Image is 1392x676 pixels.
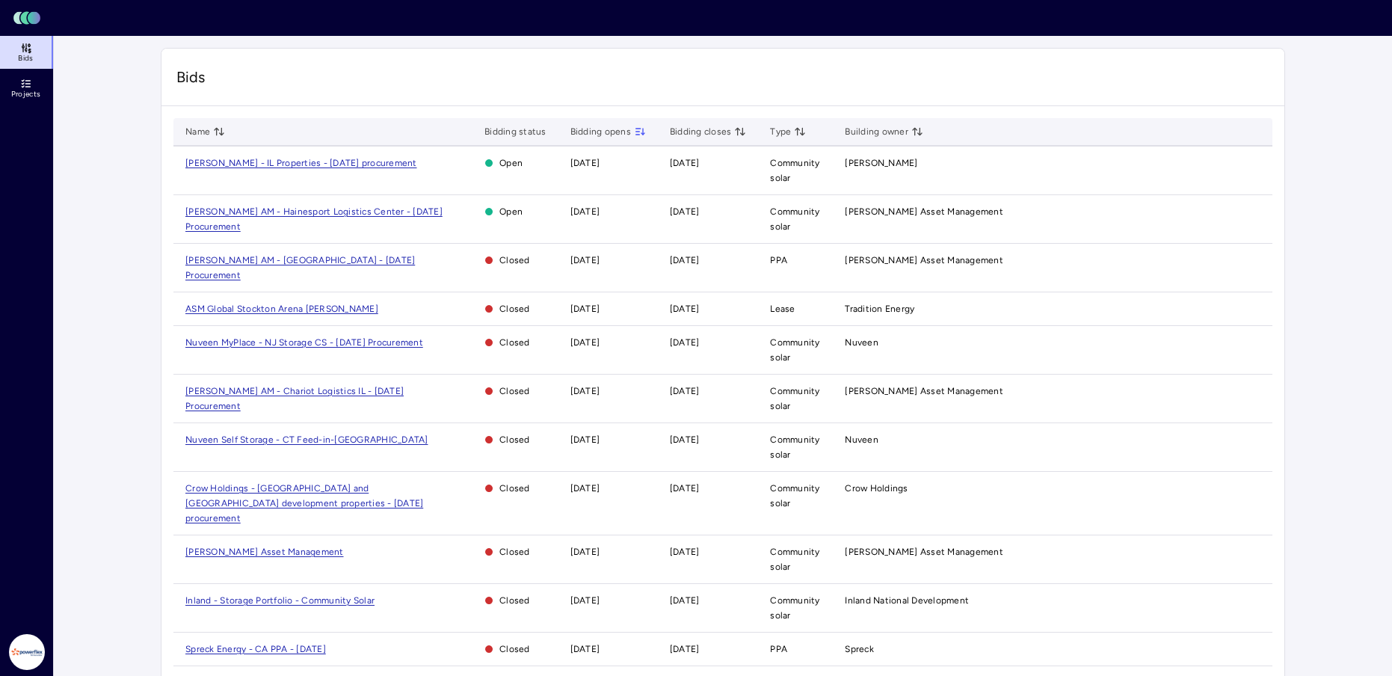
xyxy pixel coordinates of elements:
[484,124,546,139] span: Bidding status
[570,644,600,654] time: [DATE]
[484,642,546,657] span: Closed
[670,547,700,557] time: [DATE]
[758,535,833,584] td: Community solar
[176,67,1269,87] span: Bids
[833,195,1272,244] td: [PERSON_NAME] Asset Management
[670,337,700,348] time: [DATE]
[833,584,1272,633] td: Inland National Development
[833,147,1272,195] td: [PERSON_NAME]
[758,147,833,195] td: Community solar
[570,547,600,557] time: [DATE]
[570,304,600,314] time: [DATE]
[570,206,600,217] time: [DATE]
[570,595,600,606] time: [DATE]
[758,633,833,666] td: PPA
[670,206,700,217] time: [DATE]
[484,384,546,399] span: Closed
[670,595,700,606] time: [DATE]
[734,126,746,138] button: toggle sorting
[484,432,546,447] span: Closed
[670,255,700,265] time: [DATE]
[11,90,40,99] span: Projects
[185,483,423,523] a: Crow Holdings - [GEOGRAPHIC_DATA] and [GEOGRAPHIC_DATA] development properties - [DATE] procurement
[484,156,546,170] span: Open
[670,483,700,494] time: [DATE]
[833,375,1272,423] td: [PERSON_NAME] Asset Management
[570,158,600,168] time: [DATE]
[484,301,546,316] span: Closed
[758,423,833,472] td: Community solar
[770,124,806,139] span: Type
[758,195,833,244] td: Community solar
[484,481,546,496] span: Closed
[570,337,600,348] time: [DATE]
[18,54,33,63] span: Bids
[670,304,700,314] time: [DATE]
[833,633,1272,666] td: Spreck
[833,423,1272,472] td: Nuveen
[570,483,600,494] time: [DATE]
[833,472,1272,535] td: Crow Holdings
[570,255,600,265] time: [DATE]
[833,244,1272,292] td: [PERSON_NAME] Asset Management
[833,535,1272,584] td: [PERSON_NAME] Asset Management
[833,326,1272,375] td: Nuveen
[670,124,747,139] span: Bidding closes
[833,292,1272,326] td: Tradition Energy
[758,326,833,375] td: Community solar
[758,472,833,535] td: Community solar
[670,158,700,168] time: [DATE]
[670,434,700,445] time: [DATE]
[185,386,404,411] a: [PERSON_NAME] AM - Chariot Logistics IL - [DATE] Procurement
[758,375,833,423] td: Community solar
[484,204,546,219] span: Open
[570,434,600,445] time: [DATE]
[185,547,344,557] a: [PERSON_NAME] Asset Management
[484,335,546,350] span: Closed
[570,386,600,396] time: [DATE]
[185,337,423,348] a: Nuveen MyPlace - NJ Storage CS - [DATE] Procurement
[185,595,375,606] a: Inland - Storage Portfolio - Community Solar
[670,386,700,396] time: [DATE]
[911,126,923,138] button: toggle sorting
[794,126,806,138] button: toggle sorting
[185,206,443,232] a: [PERSON_NAME] AM - Hainesport Logistics Center - [DATE] Procurement
[185,644,326,654] a: Spreck Energy - CA PPA - [DATE]
[185,255,415,280] a: [PERSON_NAME] AM - [GEOGRAPHIC_DATA] - [DATE] Procurement
[570,124,646,139] span: Bidding opens
[845,124,923,139] span: Building owner
[185,158,417,168] a: [PERSON_NAME] - IL Properties - [DATE] procurement
[185,304,378,314] a: ASM Global Stockton Arena [PERSON_NAME]
[484,593,546,608] span: Closed
[758,584,833,633] td: Community solar
[484,544,546,559] span: Closed
[185,434,428,445] a: Nuveen Self Storage - CT Feed-in-[GEOGRAPHIC_DATA]
[484,253,546,268] span: Closed
[213,126,225,138] button: toggle sorting
[634,126,646,138] button: toggle sorting
[185,124,225,139] span: Name
[758,292,833,326] td: Lease
[758,244,833,292] td: PPA
[670,644,700,654] time: [DATE]
[9,634,45,670] img: Powerflex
